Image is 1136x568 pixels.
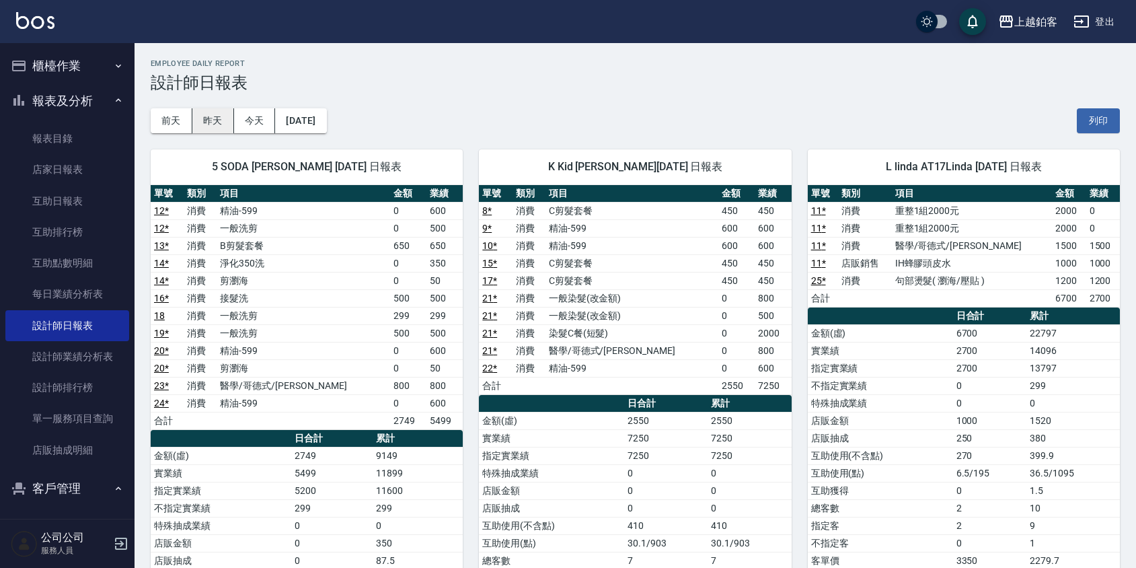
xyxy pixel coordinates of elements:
[718,185,755,203] th: 金額
[1026,482,1120,499] td: 1.5
[808,324,953,342] td: 金額(虛)
[479,534,624,552] td: 互助使用(點)
[184,377,217,394] td: 消費
[718,272,755,289] td: 450
[291,430,372,448] th: 日合計
[5,372,129,403] a: 設計師排行榜
[217,237,389,254] td: B剪髮套餐
[390,394,426,412] td: 0
[953,464,1027,482] td: 6.5/195
[953,324,1027,342] td: 6700
[426,237,463,254] td: 650
[390,237,426,254] td: 650
[390,185,426,203] th: 金額
[479,517,624,534] td: 互助使用(不含點)
[184,185,217,203] th: 類別
[234,108,276,133] button: 今天
[953,359,1027,377] td: 2700
[755,202,791,219] td: 450
[217,359,389,377] td: 剪瀏海
[624,517,708,534] td: 410
[718,377,755,394] td: 2550
[953,342,1027,359] td: 2700
[755,377,791,394] td: 7250
[708,517,791,534] td: 410
[479,429,624,447] td: 實業績
[5,279,129,310] a: 每日業績分析表
[953,394,1027,412] td: 0
[151,59,1120,68] h2: Employee Daily Report
[808,359,953,377] td: 指定實業績
[545,202,718,219] td: C剪髮套餐
[5,217,129,248] a: 互助排行榜
[838,185,891,203] th: 類別
[1026,499,1120,517] td: 10
[390,272,426,289] td: 0
[426,324,463,342] td: 500
[718,254,755,272] td: 450
[624,447,708,464] td: 7250
[426,289,463,307] td: 500
[479,482,624,499] td: 店販金額
[624,482,708,499] td: 0
[151,534,291,552] td: 店販金額
[184,324,217,342] td: 消費
[479,447,624,464] td: 指定實業績
[755,237,791,254] td: 600
[808,289,839,307] td: 合計
[373,447,463,464] td: 9149
[291,447,372,464] td: 2749
[755,254,791,272] td: 450
[755,342,791,359] td: 800
[184,394,217,412] td: 消費
[184,359,217,377] td: 消費
[373,517,463,534] td: 0
[808,534,953,552] td: 不指定客
[993,8,1063,36] button: 上越鉑客
[1026,534,1120,552] td: 1
[495,160,775,174] span: K Kid [PERSON_NAME][DATE] 日報表
[41,531,110,544] h5: 公司公司
[217,342,389,359] td: 精油-599
[1026,324,1120,342] td: 22797
[1026,517,1120,534] td: 9
[5,471,129,506] button: 客戶管理
[291,464,372,482] td: 5499
[217,289,389,307] td: 接髮洗
[5,511,129,542] a: 客戶列表
[513,237,545,254] td: 消費
[151,185,184,203] th: 單號
[5,248,129,279] a: 互助點數明細
[953,412,1027,429] td: 1000
[5,403,129,434] a: 單一服務項目查詢
[808,412,953,429] td: 店販金額
[1026,308,1120,325] th: 累計
[624,429,708,447] td: 7250
[708,464,791,482] td: 0
[390,342,426,359] td: 0
[5,310,129,341] a: 設計師日報表
[1086,289,1120,307] td: 2700
[708,482,791,499] td: 0
[513,307,545,324] td: 消費
[1052,219,1086,237] td: 2000
[390,324,426,342] td: 500
[545,342,718,359] td: 醫學/哥德式/[PERSON_NAME]
[390,254,426,272] td: 0
[184,289,217,307] td: 消費
[892,237,1053,254] td: 醫學/哥德式/[PERSON_NAME]
[184,342,217,359] td: 消費
[808,342,953,359] td: 實業績
[1086,237,1120,254] td: 1500
[5,186,129,217] a: 互助日報表
[1086,272,1120,289] td: 1200
[708,429,791,447] td: 7250
[390,359,426,377] td: 0
[545,185,718,203] th: 項目
[718,289,755,307] td: 0
[291,517,372,534] td: 0
[545,289,718,307] td: 一般染髮(改金額)
[426,342,463,359] td: 600
[808,185,839,203] th: 單號
[1052,185,1086,203] th: 金額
